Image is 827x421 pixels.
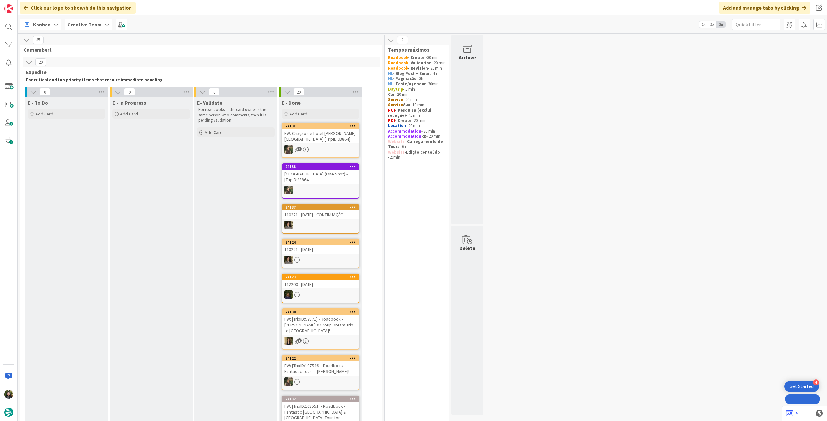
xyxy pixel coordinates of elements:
div: Add and manage tabs by clicking [719,2,810,14]
div: 24138 [282,164,359,170]
div: 112200 - [DATE] [282,280,359,288]
strong: Carregamento de Tours [388,139,444,149]
img: Visit kanbanzone.com [4,4,13,13]
div: 24124110221 - [DATE] [282,239,359,254]
p: - 20 min [388,134,445,139]
span: 20 [35,58,46,66]
div: MS [282,221,359,229]
strong: Aux [403,102,410,107]
div: MC [282,290,359,299]
p: - 30 min [388,129,445,134]
span: Add Card... [289,111,310,117]
div: 24132 [282,396,359,402]
div: 24123112200 - [DATE] [282,274,359,288]
span: E - Done [282,99,301,106]
div: Archive [459,54,476,61]
p: - 30min [388,81,445,86]
div: FW: [TripID:107546] - Roadbook - Fantastic Tour — [PERSON_NAME]! [282,361,359,376]
span: Kanban [33,21,51,28]
div: IG [282,186,359,194]
span: 85 [33,36,44,44]
p: 30 min [388,55,445,60]
img: avatar [4,408,13,417]
strong: - Create [395,118,412,123]
strong: - Create - [408,55,427,60]
strong: NL [388,71,393,76]
img: BC [4,390,13,399]
img: MS [284,221,293,229]
p: - 20 min [388,92,445,97]
div: 110221 - [DATE] - CONTINUAÇÃO [282,210,359,219]
div: MS [282,256,359,264]
strong: For critical and top priority items that require immediate handling. [26,77,164,83]
strong: Roadbook [388,60,408,65]
strong: Accommodation [388,134,421,139]
span: 0 [209,88,220,96]
span: 1 [298,147,302,151]
span: 0 [397,36,408,44]
strong: Car [388,92,395,97]
p: - 4h [388,71,445,76]
span: Camembert [24,46,374,53]
span: Expedite [26,69,372,75]
strong: Accommodation [388,128,421,134]
p: - 20 min [388,60,445,65]
strong: Website [388,149,405,155]
strong: - Teste/agendar [393,81,426,86]
span: Add Card... [205,129,225,135]
p: - 20 min [388,97,445,102]
span: 3 [298,338,302,343]
div: FW: Criação de hotel [PERSON_NAME][GEOGRAPHIC_DATA] [TripID:93864] [282,129,359,143]
strong: Website [388,139,405,144]
span: E- Validate [197,99,222,106]
span: E - In Progress [112,99,146,106]
div: 24137 [282,205,359,210]
div: FW: [TripID:97871] - Roadbook - [PERSON_NAME]'s Group Dream Trip to [GEOGRAPHIC_DATA]!! [282,315,359,335]
div: 24122 [282,356,359,361]
img: IG [284,145,293,154]
div: 24131 [282,123,359,129]
p: - 20 min [388,123,445,128]
div: 4 [813,379,819,385]
div: 24130 [282,309,359,315]
strong: NL [388,76,393,81]
p: For roadbooks, if the card owner is the same person who comments, then it is pending validation [198,107,273,123]
strong: Service [388,97,403,102]
span: 1x [699,21,708,28]
div: 24123 [285,275,359,279]
span: 20 [293,88,304,96]
strong: RB [421,134,426,139]
div: 24137 [285,205,359,210]
span: Add Card... [36,111,56,117]
input: Quick Filter... [732,19,780,30]
div: 24138[GEOGRAPHIC_DATA] (One Shot) - [TripID:93864] [282,164,359,184]
strong: Daytrip [388,86,403,92]
div: 24138 [285,165,359,169]
div: 24123 [282,274,359,280]
p: - 5 min [388,87,445,92]
span: Add Card... [120,111,141,117]
span: 0 [39,88,50,96]
strong: NL [388,81,393,86]
div: IG [282,145,359,154]
img: IG [284,186,293,194]
p: - 10 min [388,102,445,107]
div: 24122FW: [TripID:107546] - Roadbook - Fantastic Tour — [PERSON_NAME]! [282,356,359,376]
div: 24131FW: Criação de hotel [PERSON_NAME][GEOGRAPHIC_DATA] [TripID:93864] [282,123,359,143]
p: - 45 min [388,108,445,118]
strong: Roadbook [388,65,408,71]
strong: POI [388,107,395,113]
img: MC [284,290,293,299]
strong: - Revision [408,65,428,71]
strong: - Blog Post + Email [393,71,431,76]
strong: Location [388,123,406,128]
div: Open Get Started checklist, remaining modules: 4 [784,381,819,392]
div: 24122 [285,356,359,361]
div: IG [282,377,359,386]
strong: - Validation [408,60,432,65]
span: 3x [717,21,725,28]
p: - 20min [388,150,445,160]
strong: Edição conteúdo - [388,149,441,160]
div: 24124 [282,239,359,245]
div: Click our logo to show/hide this navigation [20,2,136,14]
